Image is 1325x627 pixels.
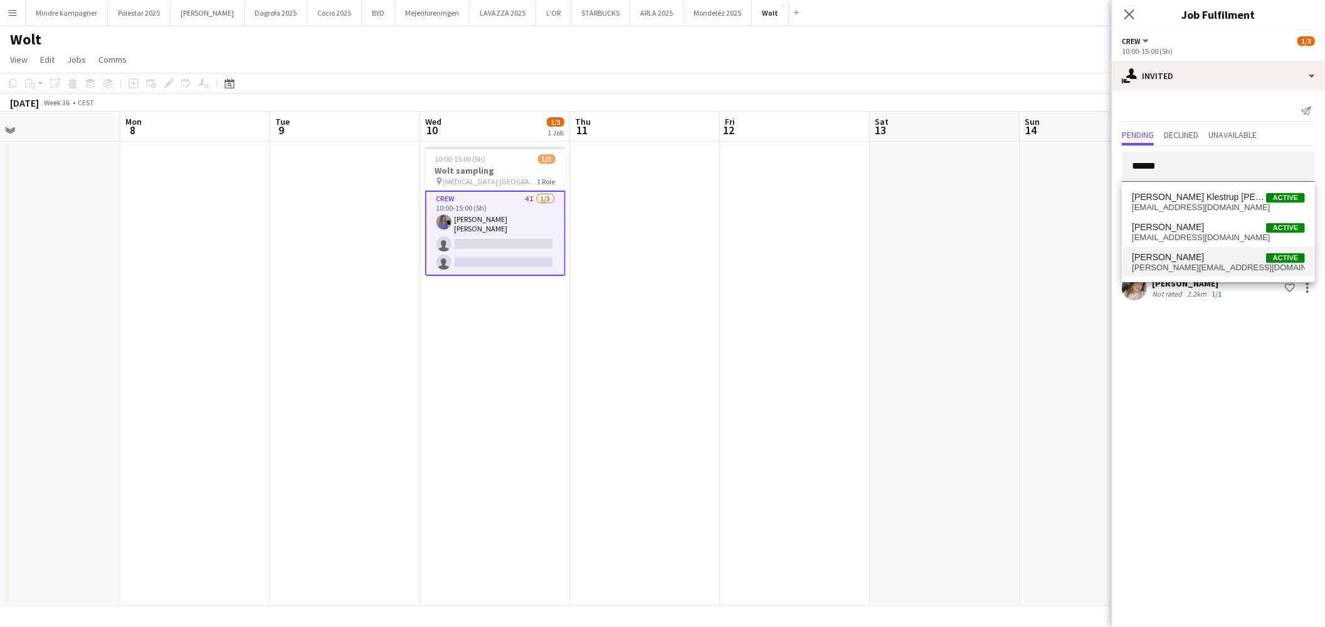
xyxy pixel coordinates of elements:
[1122,36,1141,46] span: Crew
[1122,130,1154,139] span: Pending
[752,1,789,25] button: Wolt
[10,97,39,109] div: [DATE]
[98,54,127,65] span: Comms
[425,165,566,176] h3: Wolt sampling
[35,51,60,68] a: Edit
[62,51,91,68] a: Jobs
[108,1,171,25] button: Polestar 2025
[395,1,470,25] button: Mejeriforeningen
[1212,289,1222,298] app-skills-label: 1/1
[470,1,536,25] button: LAVAZZA 2025
[5,51,33,68] a: View
[124,123,142,137] span: 8
[1112,61,1325,91] div: Invited
[1132,222,1204,233] span: Emilie Larsen
[1152,278,1224,289] div: [PERSON_NAME]
[875,116,889,127] span: Sat
[1132,192,1266,203] span: Emilie Klestrup Madsen
[423,123,441,137] span: 10
[1185,289,1209,298] div: 2.2km
[1208,130,1257,139] span: Unavailable
[1132,252,1204,263] span: Emilie Millung Kløve
[1112,6,1325,23] h3: Job Fulfilment
[1122,46,1315,56] div: 10:00-15:00 (5h)
[1266,253,1305,263] span: Active
[10,54,28,65] span: View
[425,147,566,276] app-job-card: 10:00-15:00 (5h)1/3Wolt sampling [MEDICAL_DATA] [GEOGRAPHIC_DATA]1 RoleCrew4I1/310:00-15:00 (5h)[...
[723,123,735,137] span: 12
[684,1,752,25] button: Mondeléz 2025
[1132,233,1305,243] span: emiliecamilla@gmail.com
[26,1,108,25] button: Mindre kampagner
[1152,289,1185,298] div: Not rated
[1297,36,1315,46] span: 1/3
[536,1,571,25] button: L'OR
[1023,123,1040,137] span: 14
[273,123,290,137] span: 9
[425,116,441,127] span: Wed
[1266,223,1305,233] span: Active
[630,1,684,25] button: ARLA 2025
[40,54,55,65] span: Edit
[725,116,735,127] span: Fri
[538,154,556,164] span: 1/3
[575,116,591,127] span: Thu
[571,1,630,25] button: STARBUCKS
[1164,130,1198,139] span: Declined
[873,123,889,137] span: 13
[547,117,564,127] span: 1/3
[125,116,142,127] span: Mon
[435,154,486,164] span: 10:00-15:00 (5h)
[10,30,41,49] h1: Wolt
[425,191,566,276] app-card-role: Crew4I1/310:00-15:00 (5h)[PERSON_NAME] [PERSON_NAME]
[1132,203,1305,213] span: emilieklestrup@live.dk
[245,1,307,25] button: Dagrofa 2025
[547,128,564,137] div: 1 Job
[78,98,94,107] div: CEST
[275,116,290,127] span: Tue
[1266,193,1305,203] span: Active
[41,98,73,107] span: Week 36
[1025,116,1040,127] span: Sun
[171,1,245,25] button: [PERSON_NAME]
[362,1,395,25] button: BYD
[67,54,86,65] span: Jobs
[93,51,132,68] a: Comms
[573,123,591,137] span: 11
[1122,36,1151,46] button: Crew
[537,177,556,186] span: 1 Role
[1132,263,1305,273] span: emilie.kloeve@live.dk
[307,1,362,25] button: Cocio 2025
[443,177,537,186] span: [MEDICAL_DATA] [GEOGRAPHIC_DATA]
